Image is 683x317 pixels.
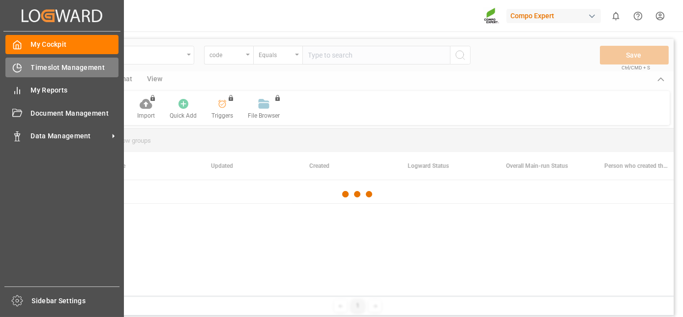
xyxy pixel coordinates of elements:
button: show 0 new notifications [605,5,627,27]
span: Timeslot Management [31,63,119,73]
span: My Cockpit [31,39,119,50]
button: Compo Expert [506,6,605,25]
span: My Reports [31,85,119,95]
a: My Cockpit [5,35,119,54]
span: Sidebar Settings [32,296,120,306]
span: Data Management [31,131,109,141]
span: Document Management [31,108,119,119]
a: Timeslot Management [5,58,119,77]
button: Help Center [627,5,649,27]
img: Screenshot%202023-09-29%20at%2010.02.21.png_1712312052.png [484,7,500,25]
div: Compo Expert [506,9,601,23]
